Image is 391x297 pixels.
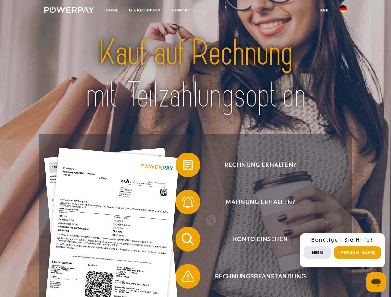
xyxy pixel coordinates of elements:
img: qb_search.svg [180,231,196,247]
button: Konto einsehen [176,227,337,252]
div: Schnellhilfe [300,233,385,267]
iframe: Schaltfläche zum Öffnen des Messaging-Fensters [366,272,386,292]
span: Konto einsehen [185,227,336,252]
a: Home [101,5,124,16]
img: logo-powerpay-white.svg [44,7,94,13]
a: DIE RECHNUNG [124,5,166,16]
span: Rechnung erhalten? [185,153,336,177]
img: qb_warning.svg [180,269,196,284]
img: qb_bell.svg [180,194,196,210]
button: Rechnung erhalten? [176,153,337,177]
a: agb [315,5,334,16]
button: Rechnungsbeanstandung [176,264,337,289]
img: de [339,5,347,13]
button: [PERSON_NAME] [334,246,381,259]
span: Rechnungsbeanstandung [185,264,336,289]
button: Nein [304,246,331,259]
button: Mahnung erhalten? [176,190,337,214]
img: title-powerpay_de.svg [59,30,332,118]
img: qb_bill.svg [180,157,196,173]
a: SUPPORT [166,5,195,16]
span: Mahnung erhalten? [185,190,336,214]
h3: Benötigen Sie Hilfe? [304,237,381,243]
